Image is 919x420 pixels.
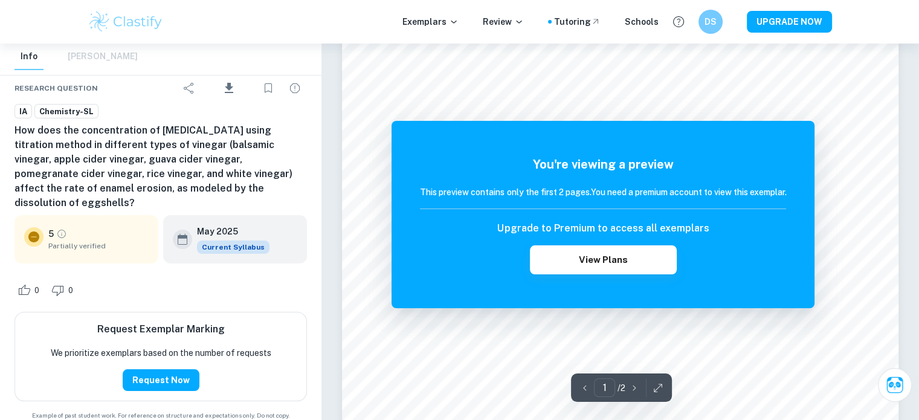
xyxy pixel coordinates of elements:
p: / 2 [618,381,625,395]
h6: DS [703,15,717,28]
p: We prioritize exemplars based on the number of requests [51,346,271,360]
div: Report issue [283,76,307,100]
div: Dislike [48,280,80,300]
button: Request Now [123,369,199,391]
span: Example of past student work. For reference on structure and expectations only. Do not copy. [15,411,307,420]
span: 0 [28,285,46,297]
h6: Request Exemplar Marking [97,322,225,337]
span: Partially verified [48,241,149,251]
button: Help and Feedback [668,11,689,32]
span: Current Syllabus [197,241,269,254]
a: Tutoring [554,15,601,28]
div: Share [177,76,201,100]
button: Info [15,44,44,70]
span: Research question [15,83,98,94]
button: UPGRADE NOW [747,11,832,33]
h5: You're viewing a preview [420,155,786,173]
h6: May 2025 [197,225,260,238]
span: IA [15,106,31,118]
p: 5 [48,227,54,241]
div: Bookmark [256,76,280,100]
h6: How does the concentration of [MEDICAL_DATA] using titration method in different types of vinegar... [15,123,307,210]
a: Grade partially verified [56,228,67,239]
div: This exemplar is based on the current syllabus. Feel free to refer to it for inspiration/ideas wh... [197,241,269,254]
button: Ask Clai [878,368,912,402]
p: Review [483,15,524,28]
img: Clastify logo [88,10,164,34]
a: Chemistry-SL [34,104,98,119]
a: IA [15,104,32,119]
button: View Plans [530,245,676,274]
span: Chemistry-SL [35,106,98,118]
div: Like [15,280,46,300]
div: Download [204,73,254,104]
span: 0 [62,285,80,297]
h6: This preview contains only the first 2 pages. You need a premium account to view this exemplar. [420,186,786,199]
a: Schools [625,15,659,28]
h6: Upgrade to Premium to access all exemplars [497,221,709,236]
p: Exemplars [402,15,459,28]
button: DS [698,10,723,34]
